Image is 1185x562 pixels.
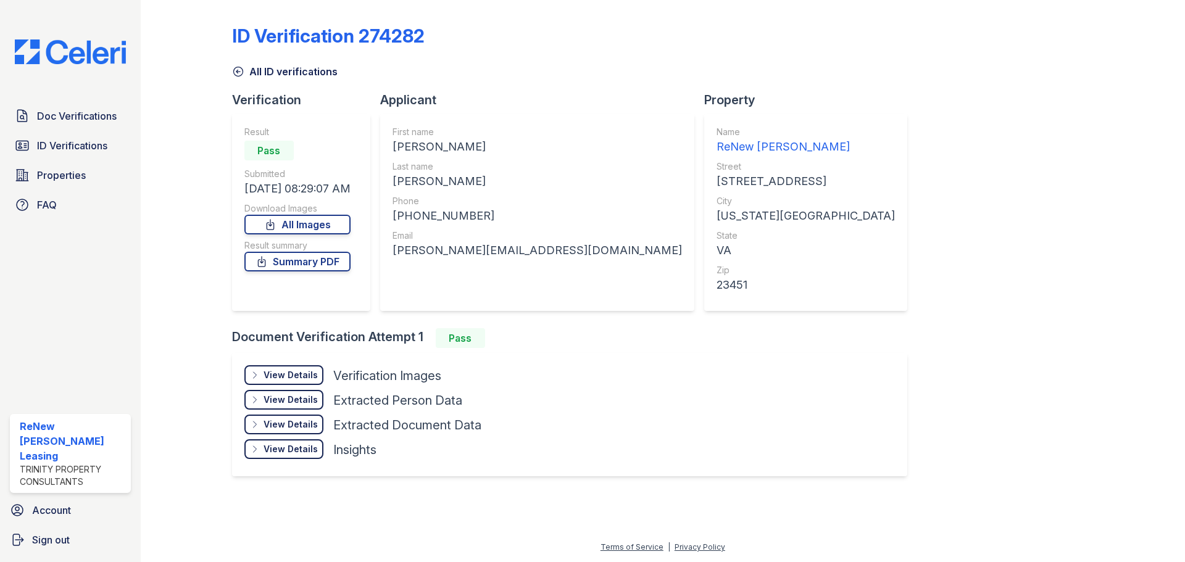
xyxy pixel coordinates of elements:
span: Properties [37,168,86,183]
div: Property [704,91,917,109]
div: [PERSON_NAME] [393,173,682,190]
div: Result [244,126,351,138]
div: Email [393,229,682,242]
a: Properties [10,163,131,188]
a: Sign out [5,527,136,552]
div: Name [717,126,895,138]
span: Doc Verifications [37,109,117,123]
div: [PHONE_NUMBER] [393,207,682,225]
div: ReNew [PERSON_NAME] Leasing [20,419,126,463]
div: Document Verification Attempt 1 [232,328,917,348]
div: Pass [244,141,294,160]
span: FAQ [37,197,57,212]
div: City [717,195,895,207]
div: [STREET_ADDRESS] [717,173,895,190]
div: First name [393,126,682,138]
div: 23451 [717,276,895,294]
div: | [668,542,670,552]
a: Privacy Policy [675,542,725,552]
div: Insights [333,441,376,458]
div: State [717,229,895,242]
div: Applicant [380,91,704,109]
a: Account [5,498,136,523]
a: Summary PDF [244,252,351,271]
div: Pass [436,328,485,348]
div: View Details [264,394,318,406]
div: VA [717,242,895,259]
div: Verification Images [333,367,441,384]
div: Download Images [244,202,351,215]
div: Submitted [244,168,351,180]
span: ID Verifications [37,138,107,153]
div: Last name [393,160,682,173]
div: View Details [264,369,318,381]
a: Terms of Service [601,542,663,552]
div: [US_STATE][GEOGRAPHIC_DATA] [717,207,895,225]
div: ID Verification 274282 [232,25,425,47]
a: All Images [244,215,351,234]
img: CE_Logo_Blue-a8612792a0a2168367f1c8372b55b34899dd931a85d93a1a3d3e32e68fde9ad4.png [5,39,136,64]
a: ID Verifications [10,133,131,158]
div: Result summary [244,239,351,252]
a: Doc Verifications [10,104,131,128]
div: [PERSON_NAME] [393,138,682,155]
div: View Details [264,443,318,455]
span: Account [32,503,71,518]
div: View Details [264,418,318,431]
div: [DATE] 08:29:07 AM [244,180,351,197]
a: Name ReNew [PERSON_NAME] [717,126,895,155]
span: Sign out [32,532,70,547]
div: ReNew [PERSON_NAME] [717,138,895,155]
div: Trinity Property Consultants [20,463,126,488]
div: Street [717,160,895,173]
div: Verification [232,91,380,109]
a: FAQ [10,192,131,217]
a: All ID verifications [232,64,338,79]
div: Zip [717,264,895,276]
div: [PERSON_NAME][EMAIL_ADDRESS][DOMAIN_NAME] [393,242,682,259]
div: Extracted Person Data [333,392,462,409]
div: Phone [393,195,682,207]
div: Extracted Document Data [333,416,481,434]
